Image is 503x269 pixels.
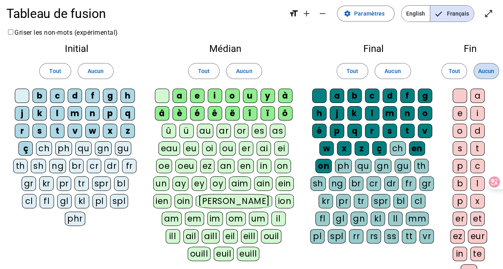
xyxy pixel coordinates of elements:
div: ein [276,176,294,191]
mat-icon: add [302,9,311,18]
mat-icon: format_size [289,9,299,18]
div: in [257,159,271,173]
div: gn [351,212,367,226]
button: Diminuer la taille de la police [315,6,331,22]
div: w [319,141,334,156]
div: c [50,89,64,103]
div: n [85,106,100,121]
div: é [312,124,327,138]
div: rs [367,229,381,243]
div: l [365,106,379,121]
div: br [69,159,84,173]
button: Aucun [78,63,114,79]
div: ch [390,141,406,156]
h2: Final [310,44,437,53]
span: Aucun [88,66,104,76]
button: Paramètres [337,6,395,22]
div: am [162,212,182,226]
h1: Tableau de fusion [6,1,283,26]
div: ez [450,229,465,243]
div: cl [411,194,425,208]
div: cl [22,194,36,208]
div: eur [468,229,487,243]
div: ill [166,229,180,243]
div: un [153,176,169,191]
div: et [470,212,485,226]
div: in [453,247,467,261]
div: br [349,176,363,191]
div: l [470,176,485,191]
span: Aucun [478,66,494,76]
div: ê [208,106,222,121]
input: Griser les non-mots (expérimental) [8,30,13,35]
div: bl [393,194,408,208]
div: fr [402,176,416,191]
div: m [68,106,82,121]
div: ü [179,124,194,138]
div: tt [402,229,416,243]
div: th [414,159,429,173]
div: qu [75,141,92,156]
h2: Initial [13,44,140,53]
div: er [453,212,467,226]
div: û [162,124,176,138]
div: o [225,89,240,103]
div: bl [114,176,128,191]
div: p [103,106,117,121]
div: euill [237,247,259,261]
div: fr [122,159,136,173]
span: Tout [49,66,61,76]
div: ng [49,159,66,173]
div: g [418,89,432,103]
div: spl [328,229,346,243]
div: ll [388,212,403,226]
div: c [470,159,485,173]
div: j [15,106,29,121]
div: g [103,89,117,103]
div: eu [183,141,199,156]
div: â [155,106,169,121]
div: ay [172,176,188,191]
div: oy [210,176,226,191]
span: Tout [448,66,460,76]
div: ou [220,141,236,156]
div: d [470,124,485,138]
div: f [85,89,100,103]
div: x [470,194,485,208]
div: z [120,124,135,138]
div: oe [156,159,172,173]
div: c [365,89,379,103]
div: s [383,124,397,138]
button: Tout [39,63,71,79]
button: Tout [188,63,220,79]
div: gr [419,176,434,191]
div: eau [158,141,180,156]
div: o [418,106,432,121]
div: th [13,159,28,173]
div: à [278,89,293,103]
div: oi [202,141,216,156]
div: s [453,141,467,156]
div: eil [223,229,238,243]
div: k [32,106,47,121]
div: ain [254,176,273,191]
div: p [453,194,467,208]
div: tr [74,176,89,191]
div: ng [329,176,346,191]
div: [PERSON_NAME] [196,194,272,208]
div: aim [229,176,251,191]
div: tr [354,194,368,208]
button: Aucun [375,63,411,79]
div: ï [261,106,275,121]
div: on [315,159,332,173]
div: gu [115,141,131,156]
div: s [32,124,47,138]
div: on [275,159,291,173]
div: gr [22,176,36,191]
div: è [172,106,187,121]
div: l [50,106,64,121]
div: phr [65,212,85,226]
div: pl [310,229,325,243]
div: ç [18,141,33,156]
div: spr [371,194,391,208]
